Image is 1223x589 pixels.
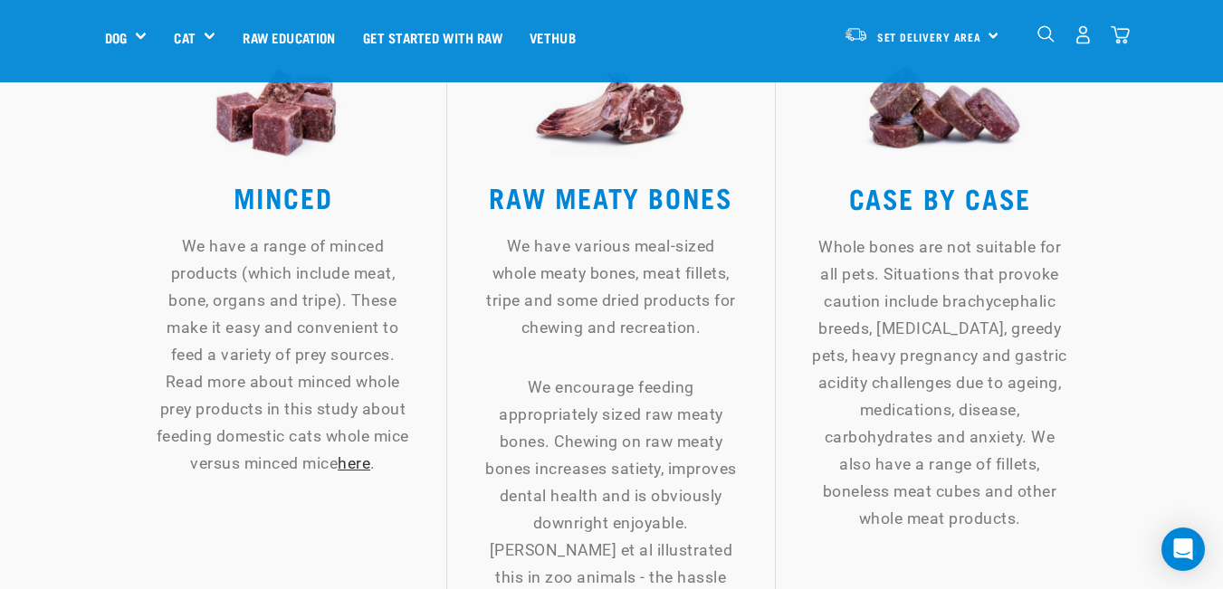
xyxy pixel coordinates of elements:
h3: MINCED [156,169,411,223]
img: Mince [156,48,411,169]
h3: RAW MEATY BONES [483,169,739,223]
a: Get started with Raw [349,1,516,73]
a: Raw Education [229,1,349,73]
img: Bone [483,48,739,169]
p: We have various meal-sized whole meaty bones, meat fillets, tripe and some dried products for che... [483,233,739,341]
a: Cat [174,27,195,48]
img: home-icon-1@2x.png [1037,25,1055,43]
a: Vethub [516,1,589,73]
img: van-moving.png [844,26,868,43]
span: Set Delivery Area [877,33,982,40]
img: home-icon@2x.png [1111,25,1130,44]
div: Open Intercom Messenger [1161,527,1205,571]
a: Dog [105,27,127,48]
a: here [338,454,370,472]
img: user.png [1074,25,1093,44]
p: We have a range of minced products (which include meat, bone, organs and tripe). These make it ea... [156,233,411,477]
h3: CASE BY CASE [812,170,1068,224]
p: Whole bones are not suitable for all pets. Situations that provoke caution include brachycephalic... [812,233,1068,532]
img: Roll [812,48,1068,170]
